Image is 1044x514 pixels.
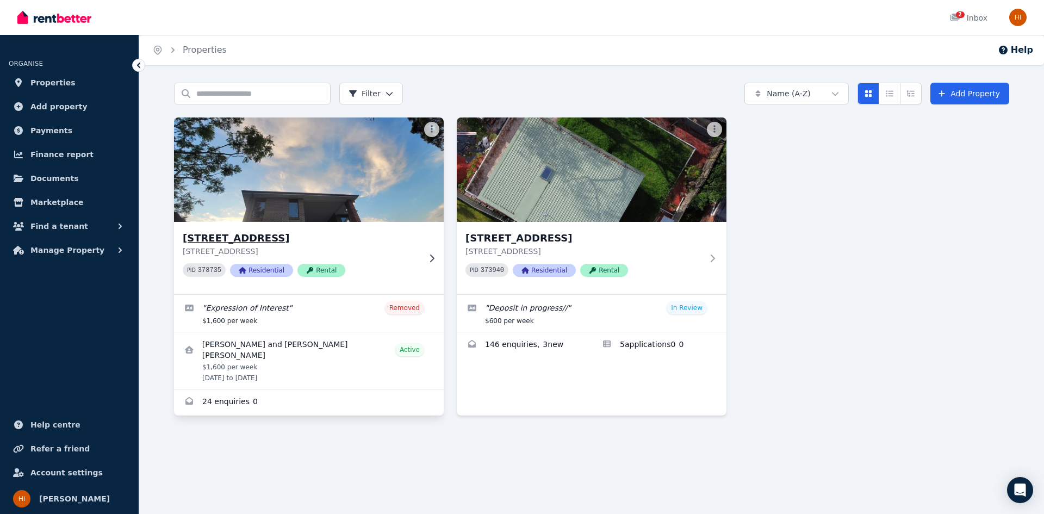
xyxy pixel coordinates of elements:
[13,490,30,507] img: Hasan Imtiaz Ahamed
[457,117,726,294] a: 118A Kent St, Epping[STREET_ADDRESS][STREET_ADDRESS]PID 373940ResidentialRental
[457,332,592,358] a: Enquiries for 118A Kent St, Epping
[592,332,726,358] a: Applications for 118A Kent St, Epping
[30,76,76,89] span: Properties
[174,389,444,416] a: Enquiries for 118 Kent St, Epping
[9,191,130,213] a: Marketplace
[30,196,83,209] span: Marketplace
[187,267,196,273] small: PID
[139,35,240,65] nav: Breadcrumb
[465,246,703,257] p: [STREET_ADDRESS]
[167,115,451,225] img: 118 Kent St, Epping
[580,264,628,277] span: Rental
[1007,477,1033,503] div: Open Intercom Messenger
[707,122,722,137] button: More options
[30,100,88,113] span: Add property
[481,267,504,274] code: 373940
[956,11,965,18] span: 2
[9,168,130,189] a: Documents
[424,122,439,137] button: More options
[30,418,80,431] span: Help centre
[744,83,849,104] button: Name (A-Z)
[9,60,43,67] span: ORGANISE
[9,72,130,94] a: Properties
[465,231,703,246] h3: [STREET_ADDRESS]
[183,246,420,257] p: [STREET_ADDRESS]
[9,462,130,484] a: Account settings
[857,83,879,104] button: Card view
[30,124,72,137] span: Payments
[1009,9,1027,26] img: Hasan Imtiaz Ahamed
[30,466,103,479] span: Account settings
[879,83,900,104] button: Compact list view
[30,220,88,233] span: Find a tenant
[767,88,811,99] span: Name (A-Z)
[17,9,91,26] img: RentBetter
[30,244,104,257] span: Manage Property
[9,144,130,165] a: Finance report
[470,267,478,273] small: PID
[339,83,403,104] button: Filter
[174,295,444,332] a: Edit listing: Expression of Interest
[9,96,130,117] a: Add property
[183,231,420,246] h3: [STREET_ADDRESS]
[9,239,130,261] button: Manage Property
[9,414,130,436] a: Help centre
[930,83,1009,104] a: Add Property
[30,148,94,161] span: Finance report
[198,267,221,274] code: 378735
[457,117,726,222] img: 118A Kent St, Epping
[949,13,987,23] div: Inbox
[900,83,922,104] button: Expanded list view
[174,117,444,294] a: 118 Kent St, Epping[STREET_ADDRESS][STREET_ADDRESS]PID 378735ResidentialRental
[457,295,726,332] a: Edit listing: Deposit in progress//
[857,83,922,104] div: View options
[30,172,79,185] span: Documents
[183,45,227,55] a: Properties
[297,264,345,277] span: Rental
[39,492,110,505] span: [PERSON_NAME]
[174,332,444,389] a: View details for Kwun Tung Ng and Mei Yan Kwan
[9,215,130,237] button: Find a tenant
[998,44,1033,57] button: Help
[513,264,576,277] span: Residential
[30,442,90,455] span: Refer a friend
[9,120,130,141] a: Payments
[349,88,381,99] span: Filter
[230,264,293,277] span: Residential
[9,438,130,460] a: Refer a friend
